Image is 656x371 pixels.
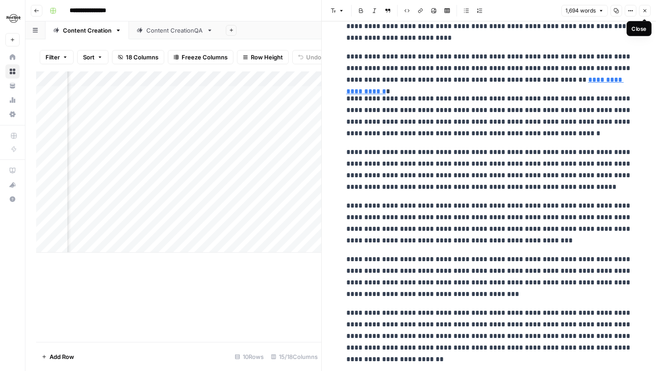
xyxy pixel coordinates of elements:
[306,53,321,62] span: Undo
[231,350,267,364] div: 10 Rows
[5,107,20,121] a: Settings
[146,26,203,35] div: Content CreationQA
[5,163,20,178] a: AirOps Academy
[46,21,129,39] a: Content Creation
[40,50,74,64] button: Filter
[83,53,95,62] span: Sort
[36,350,79,364] button: Add Row
[5,192,20,206] button: Help + Support
[5,93,20,107] a: Usage
[77,50,108,64] button: Sort
[5,79,20,93] a: Your Data
[5,10,21,26] img: Hard Rock Digital Logo
[292,50,327,64] button: Undo
[5,178,20,192] button: What's new?
[63,26,112,35] div: Content Creation
[50,352,74,361] span: Add Row
[5,50,20,64] a: Home
[5,7,20,29] button: Workspace: Hard Rock Digital
[237,50,289,64] button: Row Height
[182,53,228,62] span: Freeze Columns
[251,53,283,62] span: Row Height
[168,50,233,64] button: Freeze Columns
[129,21,220,39] a: Content CreationQA
[6,178,19,192] div: What's new?
[112,50,164,64] button: 18 Columns
[561,5,608,17] button: 1,694 words
[46,53,60,62] span: Filter
[5,64,20,79] a: Browse
[126,53,158,62] span: 18 Columns
[267,350,321,364] div: 15/18 Columns
[565,7,596,15] span: 1,694 words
